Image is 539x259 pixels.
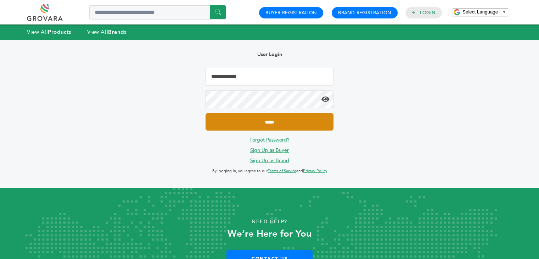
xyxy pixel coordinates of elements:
[206,68,333,86] input: Email Address
[206,167,333,175] p: By logging in, you agree to our and
[462,9,498,15] span: Select Language
[268,168,296,173] a: Terms of Service
[250,157,289,164] a: Sign Up as Brand
[257,51,282,58] b: User Login
[27,216,512,227] p: Need Help?
[206,90,333,108] input: Password
[249,137,290,143] a: Forgot Password?
[228,227,311,240] strong: We’re Here for You
[303,168,327,173] a: Privacy Policy
[48,28,71,35] strong: Products
[108,28,127,35] strong: Brands
[89,5,226,20] input: Search a product or brand...
[250,147,289,154] a: Sign Up as Buyer
[87,28,127,35] a: View AllBrands
[462,9,506,15] a: Select Language​
[420,10,436,16] a: Login
[265,10,317,16] a: Buyer Registration
[338,10,391,16] a: Brand Registration
[502,9,506,15] span: ▼
[27,28,72,35] a: View AllProducts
